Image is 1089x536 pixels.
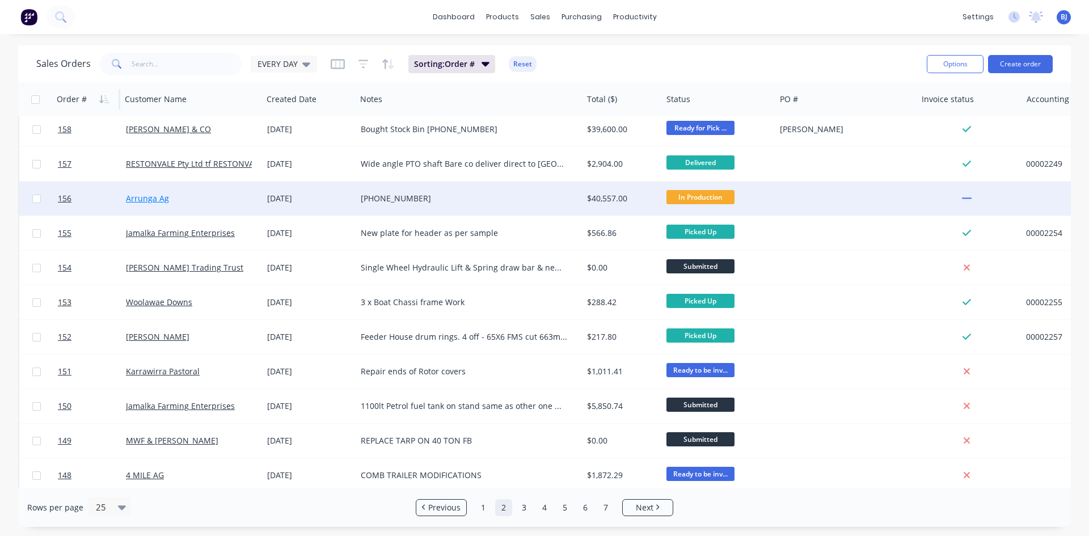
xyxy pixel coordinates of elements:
span: Next [636,502,653,513]
span: Previous [428,502,461,513]
span: Ready to be inv... [666,363,735,377]
a: 158 [58,112,126,146]
span: Ready for Pick ... [666,121,735,135]
div: Repair ends of Rotor covers [361,366,567,377]
span: Delivered [666,155,735,170]
div: [DATE] [267,435,352,446]
div: [DATE] [267,193,352,204]
a: dashboard [427,9,480,26]
span: In Production [666,190,735,204]
div: Created Date [267,94,316,105]
span: 148 [58,470,71,481]
div: $566.86 [587,227,654,239]
a: 149 [58,424,126,458]
div: [DATE] [267,124,352,135]
div: [DATE] [267,400,352,412]
a: Page 7 [597,499,614,516]
div: Feeder House drum rings. 4 off - 65X6 FMS cut 663mm Rolled 210mmm ID. (2.65m total length required) [361,331,567,343]
div: $0.00 [587,435,654,446]
a: Previous page [416,502,466,513]
span: Picked Up [666,225,735,239]
div: Notes [360,94,382,105]
div: PO # [780,94,798,105]
a: 154 [58,251,126,285]
div: products [480,9,525,26]
div: $288.42 [587,297,654,308]
span: 150 [58,400,71,412]
span: EVERY DAY [258,58,298,70]
a: RESTONVALE Pty Ltd tf RESTONVALE FARMING TRUST [126,158,327,169]
a: 156 [58,182,126,216]
span: 157 [58,158,71,170]
span: Picked Up [666,328,735,343]
span: Ready to be inv... [666,467,735,481]
div: [DATE] [267,366,352,377]
div: New plate for header as per sample [361,227,567,239]
span: Picked Up [666,294,735,308]
a: Next page [623,502,673,513]
a: 151 [58,354,126,389]
span: 153 [58,297,71,308]
span: 156 [58,193,71,204]
a: Jamalka Farming Enterprises [126,400,235,411]
div: purchasing [556,9,607,26]
div: $1,011.41 [587,366,654,377]
div: [PERSON_NAME] [780,124,906,135]
span: 158 [58,124,71,135]
a: 153 [58,285,126,319]
a: 157 [58,147,126,181]
span: 155 [58,227,71,239]
span: 151 [58,366,71,377]
a: Page 1 [475,499,492,516]
a: [PERSON_NAME] & CO [126,124,211,134]
ul: Pagination [411,499,678,516]
div: 3 x Boat Chassi frame Work [361,297,567,308]
div: [DATE] [267,331,352,343]
a: [PERSON_NAME] [126,331,189,342]
div: [DATE] [267,262,352,273]
h1: Sales Orders [36,58,91,69]
a: Page 5 [556,499,573,516]
button: Reset [509,56,537,72]
input: Search... [132,53,242,75]
div: $1,872.29 [587,470,654,481]
span: 154 [58,262,71,273]
img: Factory [20,9,37,26]
div: 1100lt Petrol fuel tank on stand same as other one we built [361,400,567,412]
div: COMB TRAILER MODIFICATIONS [361,470,567,481]
div: [DATE] [267,470,352,481]
div: Invoice status [922,94,974,105]
div: [PHONE_NUMBER] [361,193,567,204]
div: [DATE] [267,158,352,170]
span: Rows per page [27,502,83,513]
span: 149 [58,435,71,446]
span: 152 [58,331,71,343]
div: settings [957,9,999,26]
a: Karrawirra Pastoral [126,366,200,377]
div: Single Wheel Hydraulic Lift & Spring draw bar & new tarp [361,262,567,273]
button: Create order [988,55,1053,73]
span: Sorting: Order # [414,58,475,70]
span: Submitted [666,432,735,446]
span: Submitted [666,259,735,273]
div: Total ($) [587,94,617,105]
div: REPLACE TARP ON 40 TON FB [361,435,567,446]
a: 4 MILE AG [126,470,164,480]
div: Wide angle PTO shaft Bare co deliver direct to [GEOGRAPHIC_DATA] [361,158,567,170]
div: productivity [607,9,662,26]
div: $0.00 [587,262,654,273]
button: Options [927,55,984,73]
a: Woolawae Downs [126,297,192,307]
a: Page 2 is your current page [495,499,512,516]
a: 155 [58,216,126,250]
div: Order # [57,94,87,105]
div: $5,850.74 [587,400,654,412]
div: [DATE] [267,297,352,308]
a: Page 6 [577,499,594,516]
div: Status [666,94,690,105]
span: BJ [1061,12,1067,22]
div: $40,557.00 [587,193,654,204]
a: Page 4 [536,499,553,516]
a: Jamalka Farming Enterprises [126,227,235,238]
button: Sorting:Order # [408,55,495,73]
